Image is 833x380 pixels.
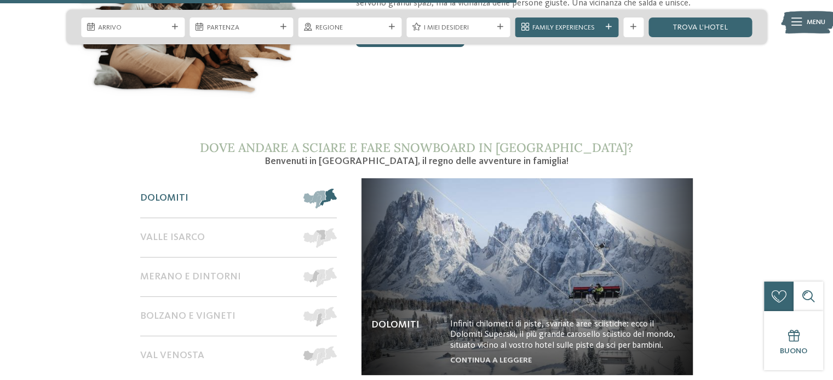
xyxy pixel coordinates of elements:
[764,311,823,370] a: Buono
[140,311,235,323] span: Bolzano e vigneti
[424,23,493,33] span: I miei desideri
[648,17,752,37] a: trova l’hotel
[315,23,384,33] span: Regione
[140,271,241,283] span: Merano e dintorni
[532,23,601,33] span: Family Experiences
[361,178,693,375] img: Hotel sulle piste da sci per bambini: divertimento senza confini
[98,23,167,33] span: Arrivo
[140,350,204,362] span: Val Venosta
[200,139,633,155] span: Dove andare a sciare e fare snowboard in [GEOGRAPHIC_DATA]?
[207,23,276,33] span: Partenza
[450,356,532,364] a: continua a leggere
[140,232,205,244] span: Valle Isarco
[780,347,807,355] span: Buono
[140,192,188,204] span: Dolomiti
[265,156,568,166] span: Benvenuti in [GEOGRAPHIC_DATA], il regno delle avventure in famiglia!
